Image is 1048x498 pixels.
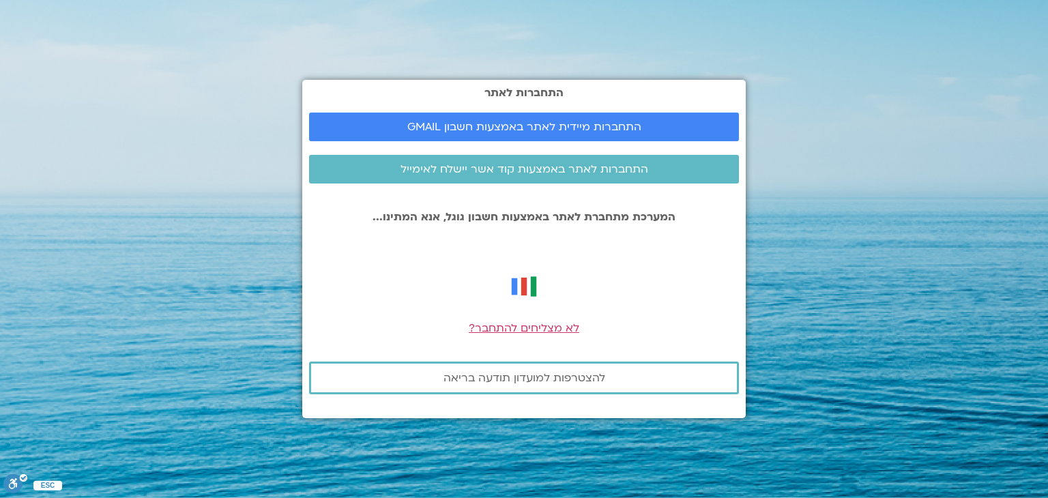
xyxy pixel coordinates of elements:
a: להצטרפות למועדון תודעה בריאה [309,362,739,394]
a: התחברות לאתר באמצעות קוד אשר יישלח לאימייל [309,155,739,184]
a: לא מצליחים להתחבר? [469,321,579,336]
span: התחברות מיידית לאתר באמצעות חשבון GMAIL [407,121,641,133]
a: התחברות מיידית לאתר באמצעות חשבון GMAIL [309,113,739,141]
span: התחברות לאתר באמצעות קוד אשר יישלח לאימייל [401,163,648,175]
h2: התחברות לאתר [309,87,739,99]
p: המערכת מתחברת לאתר באמצעות חשבון גוגל, אנא המתינו... [309,211,739,223]
span: להצטרפות למועדון תודעה בריאה [443,372,605,384]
